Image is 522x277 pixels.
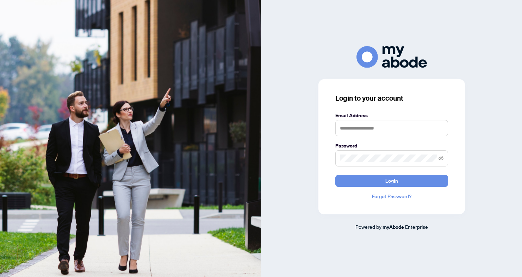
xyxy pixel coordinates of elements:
[356,46,427,68] img: ma-logo
[405,224,428,230] span: Enterprise
[383,223,404,231] a: myAbode
[335,142,448,150] label: Password
[385,175,398,187] span: Login
[335,175,448,187] button: Login
[335,93,448,103] h3: Login to your account
[335,112,448,119] label: Email Address
[335,193,448,200] a: Forgot Password?
[439,156,443,161] span: eye-invisible
[355,224,381,230] span: Powered by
